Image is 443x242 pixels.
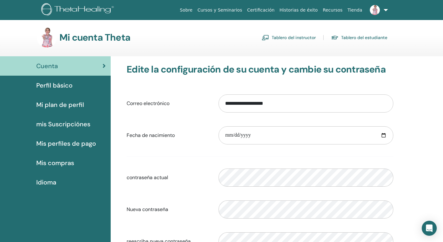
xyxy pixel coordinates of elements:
[320,4,345,16] a: Recursos
[122,98,214,109] label: Correo electrónico
[37,28,57,48] img: default.jpg
[36,81,73,90] span: Perfil básico
[244,4,277,16] a: Certificación
[122,172,214,184] label: contraseña actual
[36,158,74,168] span: Mis compras
[41,3,116,17] img: logo.png
[262,33,316,43] a: Tablero del instructor
[36,100,84,109] span: Mi plan de perfil
[370,5,380,15] img: default.jpg
[127,64,393,75] h3: Edite la configuración de su cuenta y cambie su contraseña
[331,35,339,40] img: graduation-cap.svg
[36,178,56,187] span: Idioma
[177,4,195,16] a: Sobre
[345,4,365,16] a: Tienda
[277,4,320,16] a: Historias de éxito
[59,32,130,43] h3: Mi cuenta Theta
[331,33,387,43] a: Tablero del estudiante
[422,221,437,236] div: Open Intercom Messenger
[36,61,58,71] span: Cuenta
[122,204,214,215] label: Nueva contraseña
[262,35,269,40] img: chalkboard-teacher.svg
[36,139,96,148] span: Mis perfiles de pago
[36,119,90,129] span: mis Suscripciónes
[122,129,214,141] label: Fecha de nacimiento
[195,4,245,16] a: Cursos y Seminarios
